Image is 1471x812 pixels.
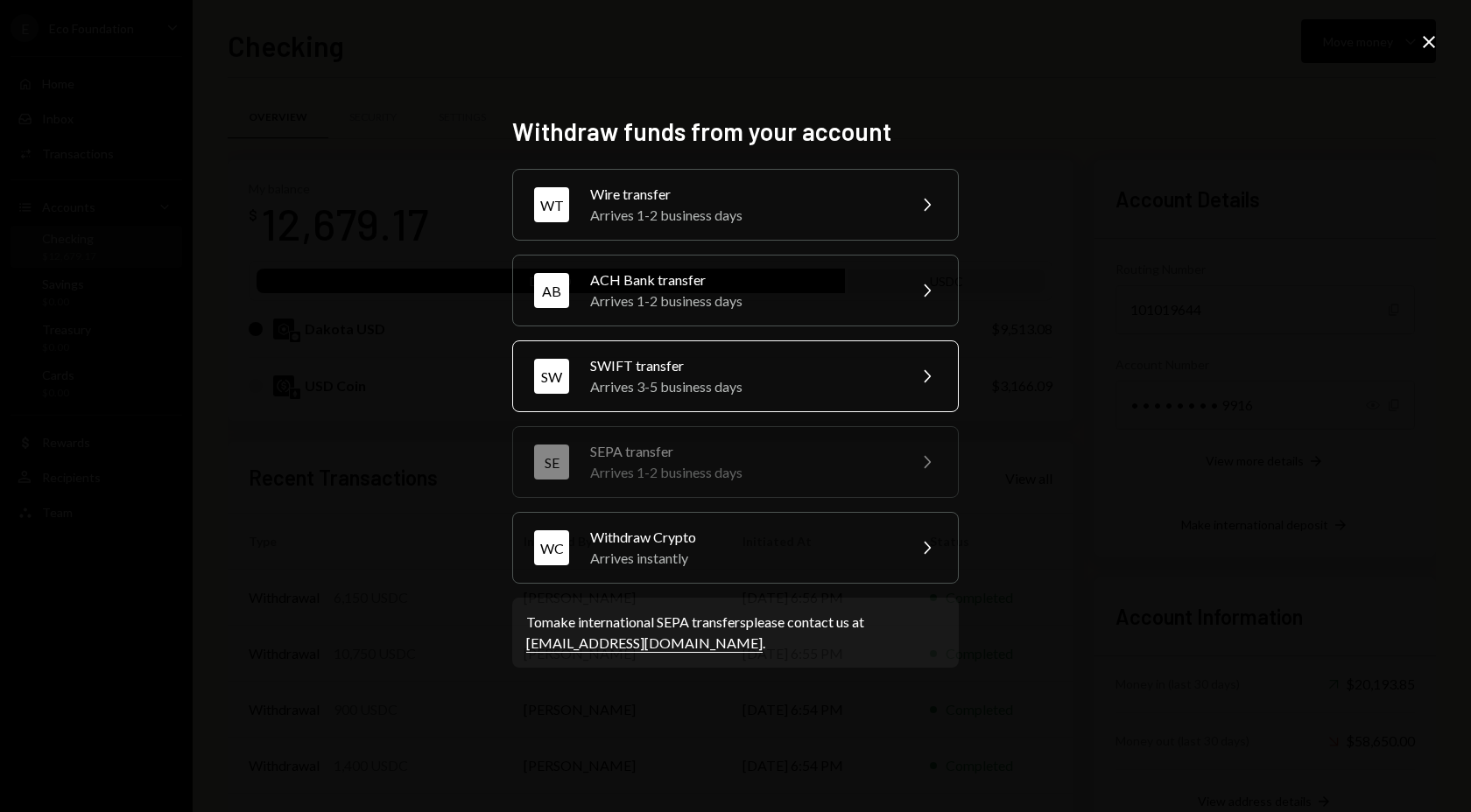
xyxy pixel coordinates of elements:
div: SW [534,359,569,394]
div: Wire transfer [590,184,895,205]
div: WT [534,187,569,222]
div: SE [534,444,569,479]
button: SESEPA transferArrives 1-2 business days [512,426,959,498]
div: SWIFT transfer [590,355,895,376]
button: ABACH Bank transferArrives 1-2 business days [512,255,959,326]
button: WTWire transferArrives 1-2 business days [512,169,959,241]
div: Arrives 1-2 business days [590,205,895,226]
div: To make international SEPA transfers please contact us at . [526,612,945,654]
h2: Withdraw funds from your account [512,115,959,149]
button: SWSWIFT transferArrives 3-5 business days [512,340,959,412]
div: Arrives instantly [590,548,895,569]
div: ACH Bank transfer [590,269,895,290]
button: WCWithdraw CryptoArrives instantly [512,512,959,584]
a: [EMAIL_ADDRESS][DOMAIN_NAME] [526,634,763,653]
div: Arrives 3-5 business days [590,376,895,397]
div: Withdraw Crypto [590,527,895,548]
div: Arrives 1-2 business days [590,290,895,311]
div: Arrives 1-2 business days [590,462,895,483]
div: SEPA transfer [590,441,895,462]
div: WC [534,530,569,565]
div: AB [534,273,569,308]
